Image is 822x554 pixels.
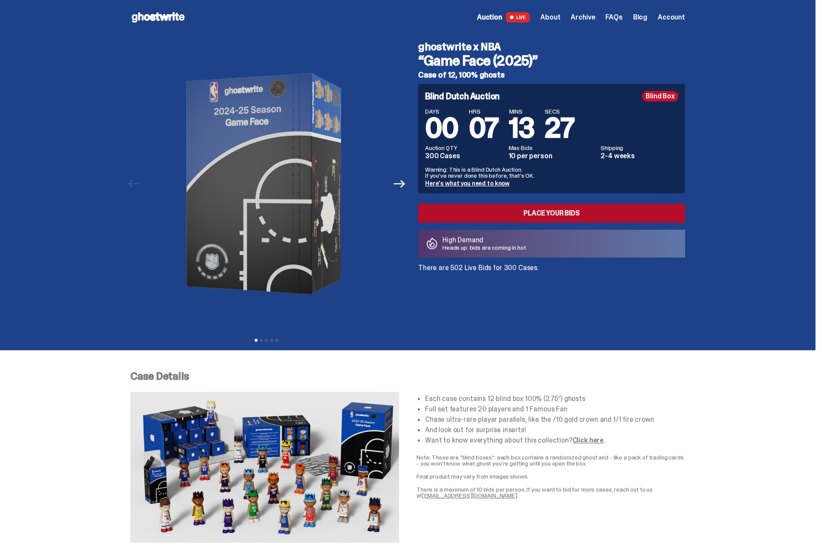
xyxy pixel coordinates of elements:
[425,406,685,413] li: Full set features 20 players and 1 Famous Fan
[572,436,604,445] a: Click here
[509,145,596,151] dt: Max Bids
[469,108,499,114] span: HRS
[425,92,500,101] h4: Blind Dutch Auction
[425,416,685,423] li: Chase ultra-rare player parallels, like the /10 gold crown and 1/1 fire crown
[506,12,530,23] span: LIVE
[265,339,268,342] button: View slide 3
[130,371,685,381] p: Case Details
[418,71,685,79] h5: Case of 12, 100% ghosts
[147,35,386,333] img: NBA-Hero-1.png
[425,145,504,151] dt: Auction QTY
[255,339,257,342] button: View slide 1
[442,237,526,244] p: High Demand
[416,486,685,499] p: There is a maximum of 10 bids per person. If you want to bid for more cases, reach out to us at .
[276,339,278,342] button: View slide 5
[477,14,502,21] span: Auction
[442,244,526,251] p: Heads up: bids are coming in hot
[545,108,574,114] span: SECS
[469,110,499,146] span: 07
[425,153,504,160] dd: 300 Cases
[418,54,685,68] h3: “Game Face (2025)”
[425,427,685,433] li: And look out for surprise inserts!
[425,108,458,114] span: DAYS
[509,153,596,160] dd: 10 per person
[509,108,535,114] span: MINS
[601,145,678,151] dt: Shipping
[260,339,263,342] button: View slide 2
[270,339,273,342] button: View slide 4
[425,395,685,402] li: Each case contains 12 blind box 100% (2.75”) ghosts
[545,110,574,146] span: 27
[605,14,622,21] a: FAQs
[571,14,595,21] a: Archive
[425,179,510,187] a: Here's what you need to know
[633,14,647,21] a: Blog
[601,153,678,160] dd: 2-4 weeks
[422,492,517,499] a: [EMAIL_ADDRESS][DOMAIN_NAME]
[390,174,409,193] button: Next
[642,91,678,101] div: Blind Box
[425,166,678,179] p: Warning: This is a Blind Dutch Auction. If you’ve never done this before, that’s OK.
[130,392,399,543] img: NBA-Case-Details.png
[477,12,530,23] a: Auction LIVE
[418,264,685,271] p: There are 502 Live Bids for 300 Cases.
[416,473,685,479] p: Final product may vary from images shown.
[418,204,685,223] a: Place your Bids
[425,110,458,146] span: 00
[658,14,685,21] a: Account
[509,110,535,146] span: 13
[416,454,685,466] p: Note: These are "blind boxes”: each box contains a randomized ghost and - like a pack of trading ...
[425,437,685,444] li: Want to know everything about this collection? .
[418,42,685,52] h4: ghostwrite x NBA
[540,14,560,21] a: About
